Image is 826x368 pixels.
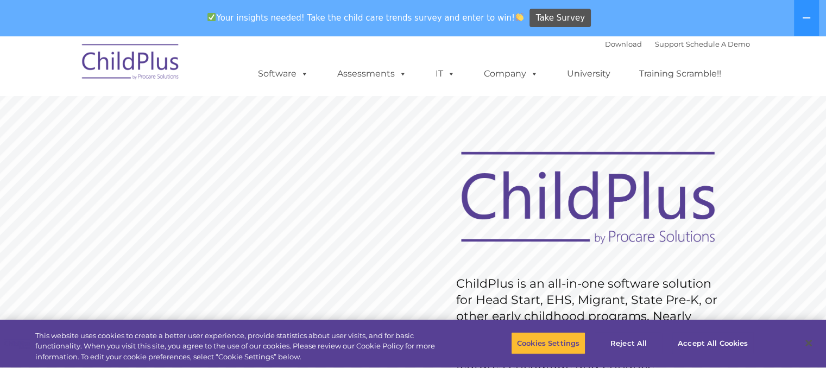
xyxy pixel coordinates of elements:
img: ChildPlus by Procare Solutions [77,36,185,91]
button: Close [797,331,821,355]
a: Support [655,40,684,48]
div: This website uses cookies to create a better user experience, provide statistics about user visit... [35,331,455,363]
a: Schedule A Demo [686,40,750,48]
a: Download [605,40,642,48]
button: Reject All [595,332,663,354]
span: Your insights needed! Take the child care trends survey and enter to win! [203,7,528,28]
img: ✅ [207,13,216,21]
a: Take Survey [529,9,591,28]
a: Training Scramble!! [628,63,732,85]
span: Take Survey [536,9,585,28]
a: IT [425,63,466,85]
font: | [605,40,750,48]
a: University [556,63,621,85]
a: Company [473,63,549,85]
a: Software [247,63,319,85]
a: Assessments [326,63,418,85]
img: 👏 [515,13,524,21]
button: Cookies Settings [511,332,585,354]
button: Accept All Cookies [672,332,754,354]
